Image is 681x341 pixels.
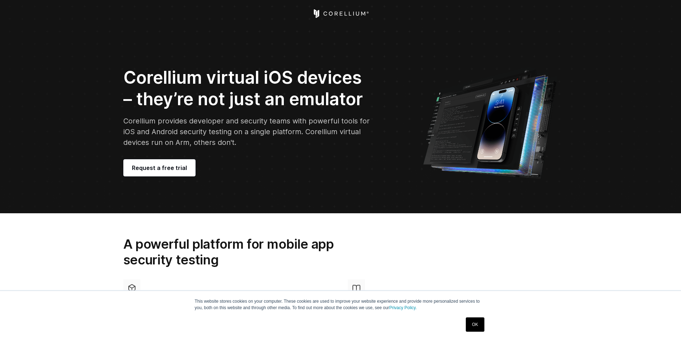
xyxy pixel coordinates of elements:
a: Privacy Policy. [389,305,417,310]
a: OK [466,317,484,332]
p: Corellium provides developer and security teams with powerful tools for iOS and Android security ... [123,116,373,148]
h2: Corellium virtual iOS devices – they’re not just an emulator [123,67,373,110]
a: Request a free trial [123,159,196,176]
p: This website stores cookies on your computer. These cookies are used to improve your website expe... [195,298,487,311]
a: Corellium Home [312,9,369,18]
span: Request a free trial [132,164,187,172]
img: Corellium UI [423,64,558,179]
h2: A powerful platform for mobile app security testing [123,236,367,268]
